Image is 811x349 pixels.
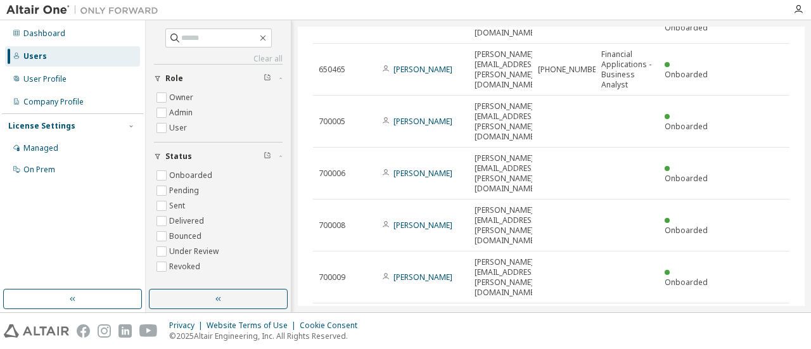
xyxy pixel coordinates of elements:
span: 700005 [319,117,345,127]
button: Status [154,143,283,170]
div: Website Terms of Use [207,320,300,331]
img: instagram.svg [98,324,111,338]
span: Financial Applications - Business Analyst [601,49,653,90]
span: [PERSON_NAME][EMAIL_ADDRESS][PERSON_NAME][DOMAIN_NAME] [475,205,539,246]
img: youtube.svg [139,324,158,338]
a: [PERSON_NAME] [393,168,452,179]
label: User [169,120,189,136]
img: facebook.svg [77,324,90,338]
img: Altair One [6,4,165,16]
div: Cookie Consent [300,320,365,331]
span: Onboarded [665,225,708,236]
img: altair_logo.svg [4,324,69,338]
label: Under Review [169,244,221,259]
div: User Profile [23,74,67,84]
span: Onboarded [665,277,708,288]
label: Delivered [169,213,207,229]
div: Dashboard [23,29,65,39]
span: Status [165,151,192,162]
span: Onboarded [665,173,708,184]
a: [PERSON_NAME] [393,116,452,127]
a: [PERSON_NAME] [393,220,452,231]
img: linkedin.svg [118,324,132,338]
a: [PERSON_NAME] [393,272,452,282]
label: Sent [169,198,188,213]
a: Clear all [154,54,283,64]
a: [PERSON_NAME] [393,64,452,75]
div: License Settings [8,121,75,131]
span: [PERSON_NAME][EMAIL_ADDRESS][PERSON_NAME][DOMAIN_NAME] [475,153,539,194]
span: Clear filter [264,73,271,84]
span: [PERSON_NAME][EMAIL_ADDRESS][PERSON_NAME][DOMAIN_NAME] [475,101,539,142]
div: Managed [23,143,58,153]
p: © 2025 Altair Engineering, Inc. All Rights Reserved. [169,331,365,341]
span: 700008 [319,220,345,231]
label: Revoked [169,259,203,274]
span: 700009 [319,272,345,282]
label: Onboarded [169,168,215,183]
div: Privacy [169,320,207,331]
span: [PERSON_NAME][EMAIL_ADDRESS][PERSON_NAME][DOMAIN_NAME] [475,257,539,298]
label: Admin [169,105,195,120]
span: [PERSON_NAME][EMAIL_ADDRESS][PERSON_NAME][DOMAIN_NAME] [475,49,539,90]
span: Onboarded [665,22,708,33]
button: Role [154,65,283,92]
div: Company Profile [23,97,84,107]
label: Bounced [169,229,204,244]
div: On Prem [23,165,55,175]
span: Role [165,73,183,84]
span: Clear filter [264,151,271,162]
span: 700006 [319,168,345,179]
span: 650465 [319,65,345,75]
span: [PHONE_NUMBER] [538,65,603,75]
div: Users [23,51,47,61]
label: Pending [169,183,201,198]
label: Owner [169,90,196,105]
span: Onboarded [665,121,708,132]
span: Onboarded [665,69,708,80]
